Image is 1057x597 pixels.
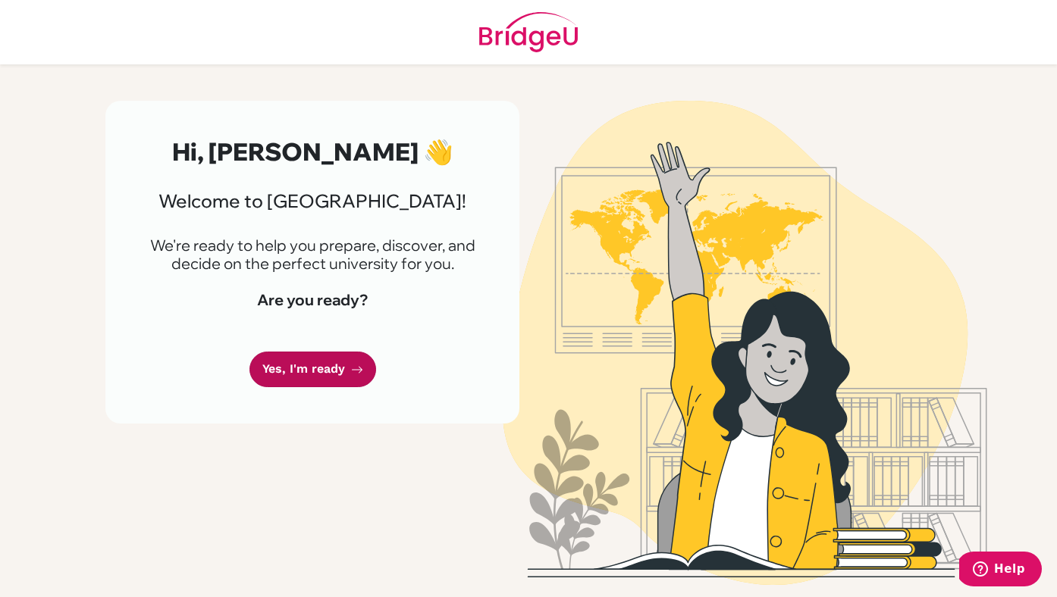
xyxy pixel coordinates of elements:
[142,137,483,166] h2: Hi, [PERSON_NAME] 👋
[142,190,483,212] h3: Welcome to [GEOGRAPHIC_DATA]!
[249,352,376,387] a: Yes, I'm ready
[959,552,1042,589] iframe: Opens a widget where you can find more information
[142,291,483,309] h4: Are you ready?
[142,236,483,273] p: We're ready to help you prepare, discover, and decide on the perfect university for you.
